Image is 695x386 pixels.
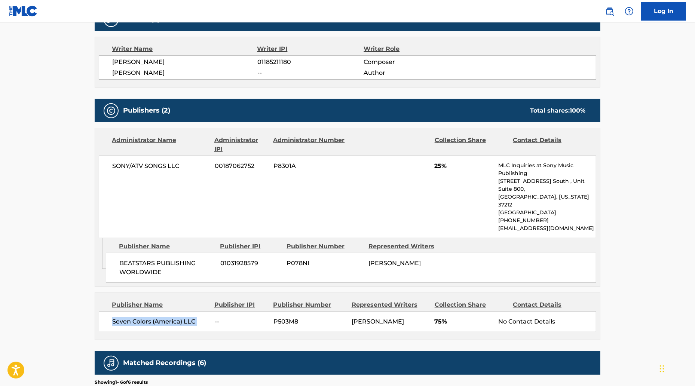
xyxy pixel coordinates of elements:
div: Administrator Number [273,136,346,154]
img: help [625,7,634,16]
img: Matched Recordings [107,359,116,368]
span: Author [364,68,460,77]
p: [GEOGRAPHIC_DATA], [US_STATE] 37212 [498,193,596,209]
a: Public Search [602,4,617,19]
div: Total shares: [530,106,585,115]
div: Collection Share [435,300,507,309]
div: Collection Share [435,136,507,154]
img: MLC Logo [9,6,38,16]
p: [EMAIL_ADDRESS][DOMAIN_NAME] [498,224,596,232]
h5: Publishers (2) [123,106,170,115]
div: Administrator Name [112,136,209,154]
span: P8301A [273,162,346,171]
span: 100 % [570,107,585,114]
div: Publisher IPI [220,242,281,251]
div: Writer Role [364,45,460,53]
span: P503M8 [273,317,346,326]
span: Seven Colors (America) LLC [112,317,209,326]
div: Drag [660,358,664,380]
span: Composer [364,58,460,67]
span: 00187062752 [215,162,268,171]
span: 01185211180 [257,58,364,67]
p: [STREET_ADDRESS] South , Unit Suite 800, [498,177,596,193]
span: -- [257,68,364,77]
span: [PERSON_NAME] [352,318,404,325]
p: [GEOGRAPHIC_DATA] [498,209,596,217]
p: MLC Inquiries at Sony Music Publishing [498,162,596,177]
div: Publisher IPI [214,300,267,309]
div: Represented Writers [352,300,429,309]
p: Showing 1 - 6 of 6 results [95,379,148,386]
span: [PERSON_NAME] [112,68,257,77]
div: Publisher Name [112,300,209,309]
div: Administrator IPI [214,136,267,154]
span: [PERSON_NAME] [368,260,421,267]
span: 75% [435,317,493,326]
div: Contact Details [513,136,585,154]
img: search [605,7,614,16]
div: Help [622,4,637,19]
span: P078NI [287,259,363,268]
span: 01031928579 [220,259,281,268]
div: Publisher Number [287,242,363,251]
h5: Matched Recordings (6) [123,359,206,367]
div: Writer IPI [257,45,364,53]
span: -- [215,317,268,326]
div: Writer Name [112,45,257,53]
iframe: Chat Widget [658,350,695,386]
img: Publishers [107,106,116,115]
div: Contact Details [513,300,585,309]
div: Publisher Number [273,300,346,309]
p: [PHONE_NUMBER] [498,217,596,224]
span: 25% [435,162,493,171]
div: Publisher Name [119,242,214,251]
a: Log In [641,2,686,21]
span: SONY/ATV SONGS LLC [112,162,209,171]
div: Represented Writers [368,242,445,251]
span: [PERSON_NAME] [112,58,257,67]
span: BEATSTARS PUBLISHING WORLDWIDE [119,259,215,277]
div: No Contact Details [498,317,596,326]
